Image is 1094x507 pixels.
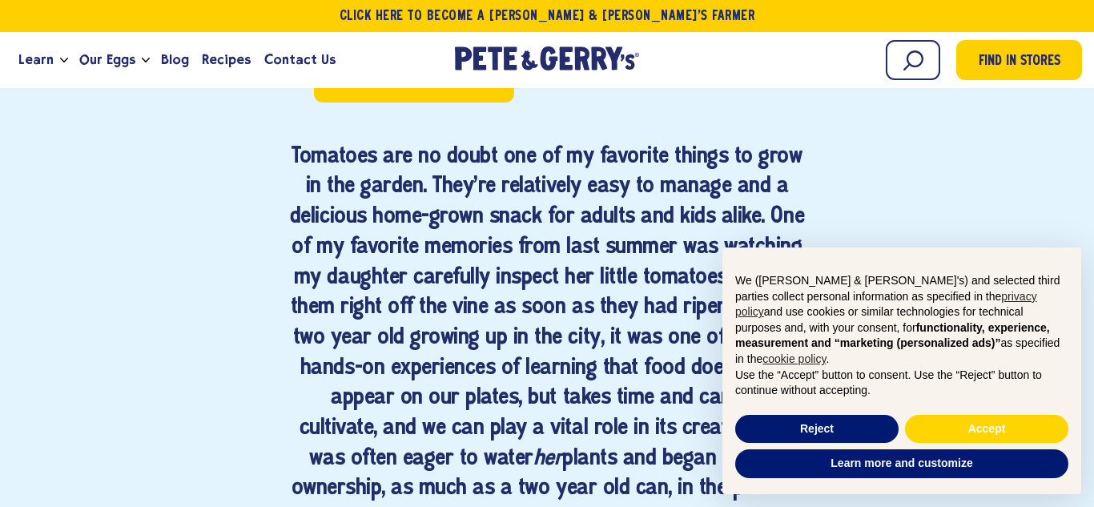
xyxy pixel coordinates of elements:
[79,50,135,70] span: Our Eggs
[73,38,142,82] a: Our Eggs
[762,352,826,365] a: cookie policy
[735,449,1068,478] button: Learn more and customize
[155,38,195,82] a: Blog
[735,368,1068,399] p: Use the “Accept” button to consent. Use the “Reject” button to continue without accepting.
[258,38,342,82] a: Contact Us
[533,449,563,469] em: her
[886,40,940,80] input: Search
[195,38,257,82] a: Recipes
[264,50,336,70] span: Contact Us
[202,50,251,70] span: Recipes
[12,38,60,82] a: Learn
[142,58,150,63] button: Open the dropdown menu for Our Eggs
[735,415,899,444] button: Reject
[956,40,1082,80] a: Find in Stores
[735,273,1068,368] p: We ([PERSON_NAME] & [PERSON_NAME]'s) and selected third parties collect personal information as s...
[710,235,1094,507] div: Notice
[60,58,68,63] button: Open the dropdown menu for Learn
[905,415,1068,444] button: Accept
[979,51,1060,73] span: Find in Stores
[161,50,189,70] span: Blog
[18,50,54,70] span: Learn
